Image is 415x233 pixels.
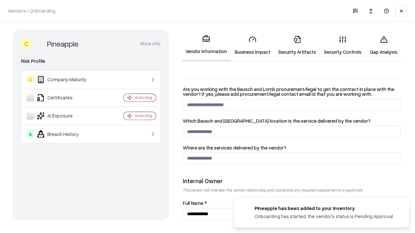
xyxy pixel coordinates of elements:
button: More info [140,38,160,50]
a: Vendor Information [182,30,231,61]
div: AI Exposure [27,112,104,120]
label: Full Name * [183,201,401,205]
a: Gap Analysis [365,30,402,61]
div: Analyzing [135,95,152,100]
label: Where are the services delivered by the vendor? [183,145,401,150]
div: Certificates [27,94,104,102]
div: Internal Owner [183,177,401,185]
a: Security Controls [320,30,365,61]
p: Vendors / Onboarding [8,7,55,14]
a: Security Artifacts [274,30,320,61]
img: pineappleenergy.com [242,205,249,213]
div: Risk Profile [21,57,160,65]
div: A [27,130,34,138]
label: Are you working with the Bausch and Lomb procurement/legal to get the contract in place with the ... [183,87,401,96]
div: C [27,76,34,83]
p: This person will oversee the vendor relationship and coordinate any required assessments or appro... [183,187,401,193]
div: Analyzing [135,113,152,118]
div: C [21,39,31,49]
label: Which Bausch and [GEOGRAPHIC_DATA] location is the service delivered by the vendor? [183,118,401,123]
a: Business Impact [231,30,274,61]
div: Breach History [27,130,104,138]
div: Company Maturity [27,76,104,83]
img: Pineapple [34,39,44,49]
div: Pineapple has been added to your inventory [255,205,394,212]
div: Pineapple [47,39,78,49]
div: Onboarding has started, the vendor's status is Pending Approval. [255,213,394,220]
